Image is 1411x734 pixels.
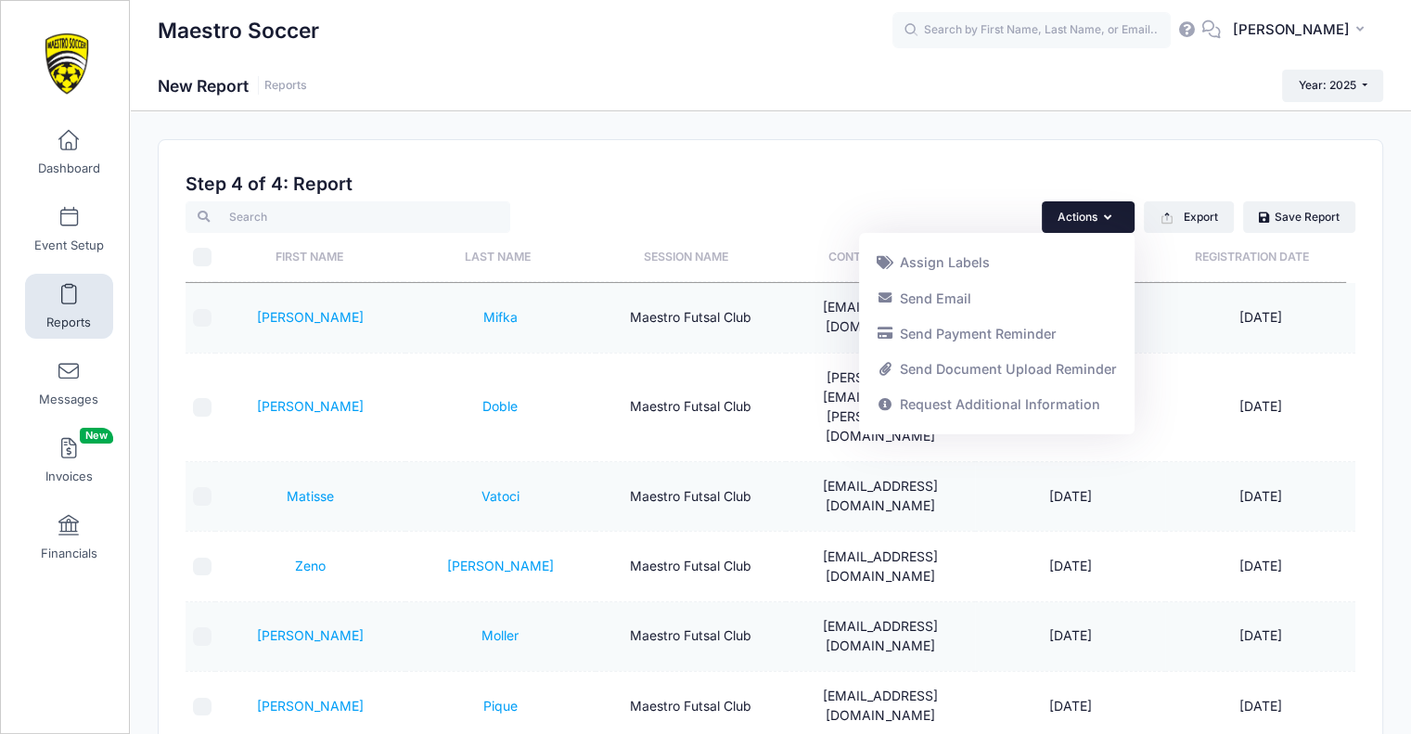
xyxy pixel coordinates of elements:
[404,233,592,282] th: Last Name: activate to sort column ascending
[481,488,520,504] a: Vatoci
[257,627,364,643] a: [PERSON_NAME]
[592,233,780,282] th: Session Name: activate to sort column ascending
[257,309,364,325] a: [PERSON_NAME]
[1221,9,1383,52] button: [PERSON_NAME]
[1049,558,1092,573] span: [DATE]
[158,9,319,52] h1: Maestro Soccer
[41,546,97,561] span: Financials
[596,354,786,462] td: Maestro Futsal Club
[483,698,518,714] a: Pique
[25,197,113,262] a: Event Setup
[596,283,786,353] td: Maestro Futsal Club
[1144,201,1234,233] button: Export
[1049,627,1092,643] span: [DATE]
[34,238,104,253] span: Event Setup
[39,392,98,407] span: Messages
[1165,462,1355,532] td: [DATE]
[596,602,786,672] td: Maestro Futsal Club
[46,315,91,330] span: Reports
[786,354,976,462] td: [PERSON_NAME][EMAIL_ADDRESS][PERSON_NAME][DOMAIN_NAME]
[1049,698,1092,714] span: [DATE]
[447,558,554,573] a: [PERSON_NAME]
[25,505,113,570] a: Financials
[1243,201,1355,233] a: Save Report
[1282,70,1383,101] button: Year: 2025
[596,462,786,532] td: Maestro Futsal Club
[596,532,786,601] td: Maestro Futsal Club
[481,627,519,643] a: Moller
[257,398,364,414] a: [PERSON_NAME]
[786,462,976,532] td: [EMAIL_ADDRESS][DOMAIN_NAME]
[483,309,518,325] a: Mifka
[80,428,113,444] span: New
[1165,283,1355,353] td: [DATE]
[892,12,1171,49] input: Search by First Name, Last Name, or Email...
[25,120,113,185] a: Dashboard
[45,469,93,484] span: Invoices
[186,174,1355,195] h2: Step 4 of 4: Report
[867,316,1125,352] a: Send Payment Reminder
[1042,201,1135,233] button: Actions
[1165,532,1355,601] td: [DATE]
[215,233,404,282] th: First Name: activate to sort column ascending
[158,76,307,96] h1: New Report
[38,161,100,176] span: Dashboard
[1157,233,1345,282] th: Registration Date: activate to sort column ascending
[25,428,113,493] a: InvoicesNew
[25,351,113,416] a: Messages
[1233,19,1350,40] span: [PERSON_NAME]
[25,274,113,339] a: Reports
[1165,602,1355,672] td: [DATE]
[780,233,968,282] th: Contact Email: activate to sort column ascending
[867,280,1125,315] a: Send Email
[867,387,1125,422] a: Request Additional Information
[786,602,976,672] td: [EMAIL_ADDRESS][DOMAIN_NAME]
[786,532,976,601] td: [EMAIL_ADDRESS][DOMAIN_NAME]
[482,398,518,414] a: Doble
[867,245,1125,280] a: Assign Labels
[867,352,1125,387] a: Send Document Upload Reminder
[186,201,510,233] input: Search
[295,558,326,573] a: Zeno
[1165,354,1355,462] td: [DATE]
[1,19,131,108] a: Maestro Soccer
[786,283,976,353] td: [EMAIL_ADDRESS][DOMAIN_NAME]
[257,698,364,714] a: [PERSON_NAME]
[1049,488,1092,504] span: [DATE]
[1299,78,1356,92] span: Year: 2025
[264,79,307,93] a: Reports
[287,488,334,504] a: Matisse
[32,29,101,98] img: Maestro Soccer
